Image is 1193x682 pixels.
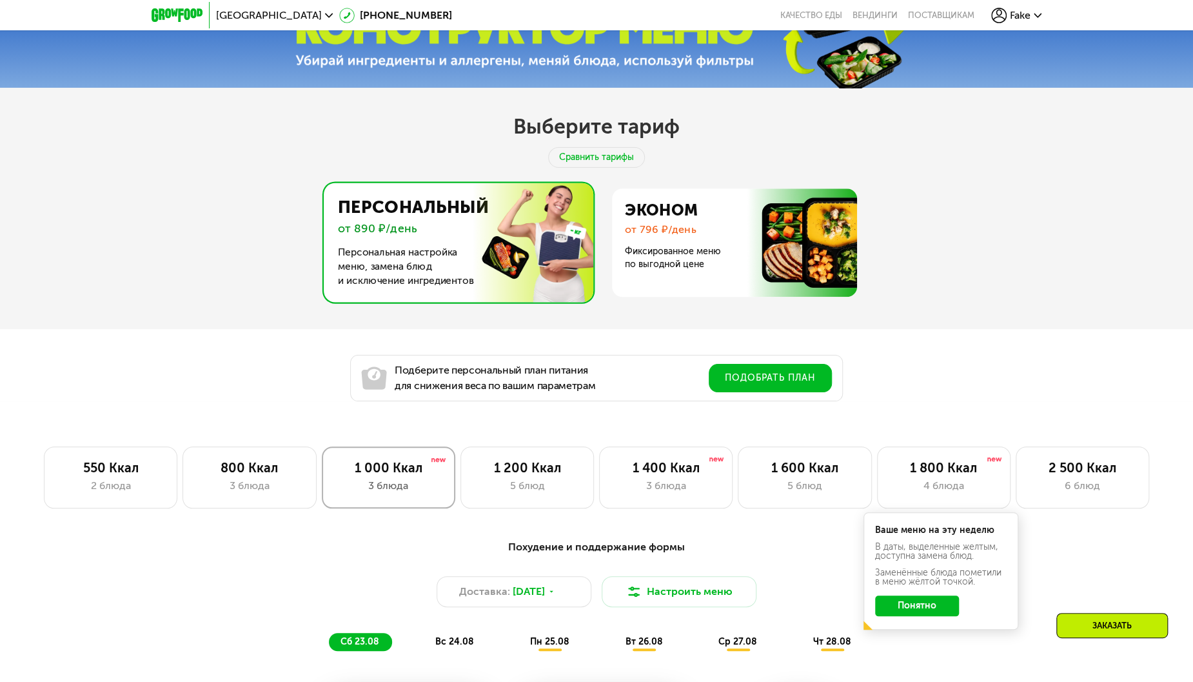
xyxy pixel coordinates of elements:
[602,576,756,607] button: Настроить меню
[751,478,858,494] div: 5 блюд
[339,8,452,23] a: [PHONE_NUMBER]
[513,584,545,599] span: [DATE]
[625,636,662,647] span: вт 26.08
[196,478,302,494] div: 3 блюда
[875,526,1007,535] div: Ваше меню на эту неделю
[215,539,978,556] div: Похудение и поддержание формы
[891,460,997,476] div: 1 800 Ккал
[216,10,322,21] span: [GEOGRAPHIC_DATA]
[548,147,645,168] div: Сравнить тарифы
[1029,478,1136,494] div: 6 блюд
[1056,613,1168,638] div: Заказать
[459,584,510,599] span: Доставка:
[340,636,379,647] span: сб 23.08
[908,10,974,21] div: поставщикам
[1029,460,1136,476] div: 2 500 Ккал
[751,460,858,476] div: 1 600 Ккал
[709,364,832,392] button: Подобрать план
[513,114,680,139] h2: Выберите тариф
[813,636,851,647] span: чт 28.08
[875,568,1007,587] div: Заменённые блюда пометили в меню жёлтой точкой.
[875,543,1007,561] div: В даты, выделенные желтым, доступна замена блюд.
[57,460,164,476] div: 550 Ккал
[853,10,898,21] a: Вендинги
[613,460,719,476] div: 1 400 Ккал
[395,363,595,394] p: Подберите персональный план питания для снижения веса по вашим параметрам
[875,596,959,616] button: Понятно
[718,636,757,647] span: ср 27.08
[613,478,719,494] div: 3 блюда
[474,478,580,494] div: 5 блюд
[335,460,442,476] div: 1 000 Ккал
[335,478,442,494] div: 3 блюда
[435,636,474,647] span: вс 24.08
[57,478,164,494] div: 2 блюда
[474,460,580,476] div: 1 200 Ккал
[891,478,997,494] div: 4 блюда
[780,10,842,21] a: Качество еды
[1010,10,1030,21] span: Fake
[530,636,569,647] span: пн 25.08
[196,460,302,476] div: 800 Ккал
